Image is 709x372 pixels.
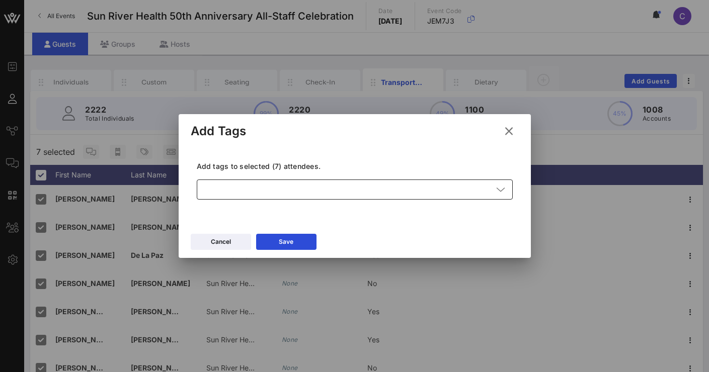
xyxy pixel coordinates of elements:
[197,161,513,171] p: Add tags to selected (7) attendees.
[191,234,251,250] button: Cancel
[279,237,293,247] div: Save
[211,237,231,247] div: Cancel
[256,234,317,250] button: Save
[191,124,247,139] div: Add Tags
